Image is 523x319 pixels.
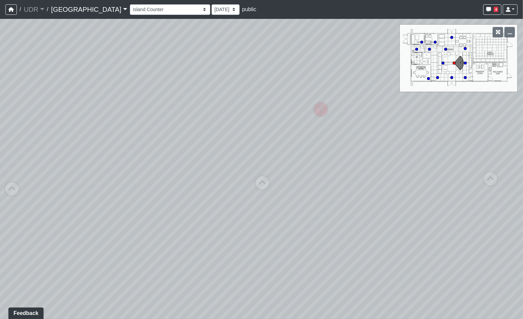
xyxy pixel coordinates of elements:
[51,3,127,16] a: [GEOGRAPHIC_DATA]
[44,3,51,16] span: /
[5,306,45,319] iframe: Ybug feedback widget
[24,3,44,16] a: UDR
[17,3,24,16] span: /
[242,6,256,12] span: public
[494,7,498,12] span: 4
[483,4,501,15] button: 4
